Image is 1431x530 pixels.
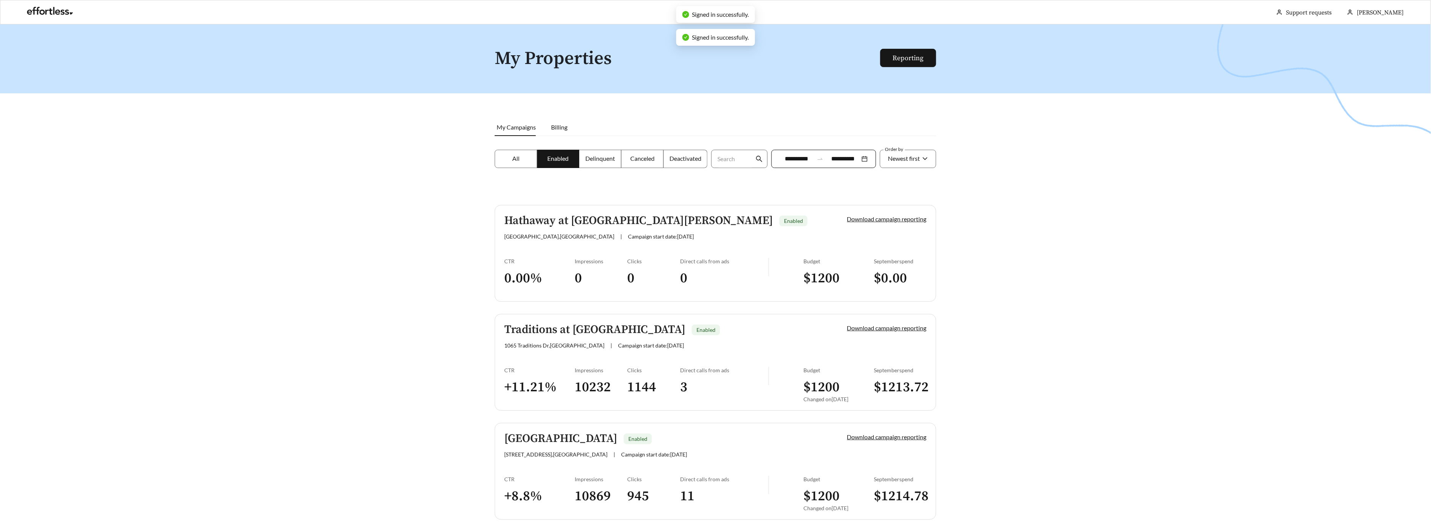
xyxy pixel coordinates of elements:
[628,476,680,482] div: Clicks
[575,488,628,505] h3: 10869
[504,488,575,505] h3: + 8.8 %
[874,488,927,505] h3: $ 1214.78
[880,49,936,67] button: Reporting
[504,451,607,458] span: [STREET_ADDRESS] , [GEOGRAPHIC_DATA]
[888,155,920,162] span: Newest first
[803,505,874,511] div: Changed on [DATE]
[548,155,569,162] span: Enabled
[803,258,874,264] div: Budget
[628,367,680,373] div: Clicks
[847,215,927,223] a: Download campaign reporting
[628,436,647,442] span: Enabled
[504,270,575,287] h3: 0.00 %
[803,488,874,505] h3: $ 1200
[680,379,768,396] h3: 3
[1286,9,1332,16] a: Support requests
[504,367,575,373] div: CTR
[575,258,628,264] div: Impressions
[874,270,927,287] h3: $ 0.00
[696,327,715,333] span: Enabled
[803,476,874,482] div: Budget
[504,258,575,264] div: CTR
[680,367,768,373] div: Direct calls from ads
[504,233,614,240] span: [GEOGRAPHIC_DATA] , [GEOGRAPHIC_DATA]
[1357,9,1404,16] span: [PERSON_NAME]
[614,451,615,458] span: |
[495,314,936,411] a: Traditions at [GEOGRAPHIC_DATA]Enabled1065 Traditions Dr,[GEOGRAPHIC_DATA]|Campaign start date:[D...
[575,270,628,287] h3: 0
[628,233,694,240] span: Campaign start date: [DATE]
[504,432,617,445] h5: [GEOGRAPHIC_DATA]
[495,49,881,69] h1: My Properties
[817,155,824,162] span: to
[803,367,874,373] div: Budget
[551,123,567,131] span: Billing
[669,155,701,162] span: Deactivated
[495,205,936,302] a: Hathaway at [GEOGRAPHIC_DATA][PERSON_NAME]Enabled[GEOGRAPHIC_DATA],[GEOGRAPHIC_DATA]|Campaign sta...
[620,233,622,240] span: |
[504,323,685,336] h5: Traditions at [GEOGRAPHIC_DATA]
[628,488,680,505] h3: 945
[803,379,874,396] h3: $ 1200
[847,324,927,331] a: Download campaign reporting
[874,379,927,396] h3: $ 1213.72
[575,379,628,396] h3: 10232
[504,379,575,396] h3: + 11.21 %
[504,215,773,227] h5: Hathaway at [GEOGRAPHIC_DATA][PERSON_NAME]
[803,396,874,402] div: Changed on [DATE]
[680,488,768,505] h3: 11
[692,34,749,41] span: Signed in successfully.
[628,379,680,396] h3: 1144
[495,423,936,520] a: [GEOGRAPHIC_DATA]Enabled[STREET_ADDRESS],[GEOGRAPHIC_DATA]|Campaign start date:[DATE]Download cam...
[874,367,927,373] div: September spend
[756,155,763,162] span: search
[874,476,927,482] div: September spend
[847,433,927,440] a: Download campaign reporting
[497,123,536,131] span: My Campaigns
[682,11,689,18] span: check-circle
[680,258,768,264] div: Direct calls from ads
[680,270,768,287] h3: 0
[803,270,874,287] h3: $ 1200
[692,11,749,18] span: Signed in successfully.
[630,155,655,162] span: Canceled
[893,54,924,62] a: Reporting
[575,476,628,482] div: Impressions
[784,218,803,224] span: Enabled
[817,155,824,162] span: swap-right
[874,258,927,264] div: September spend
[504,342,604,349] span: 1065 Traditions Dr , [GEOGRAPHIC_DATA]
[585,155,615,162] span: Delinquent
[628,258,680,264] div: Clicks
[628,270,680,287] h3: 0
[575,367,628,373] div: Impressions
[621,451,687,458] span: Campaign start date: [DATE]
[504,476,575,482] div: CTR
[682,34,689,41] span: check-circle
[512,155,519,162] span: All
[618,342,684,349] span: Campaign start date: [DATE]
[680,476,768,482] div: Direct calls from ads
[610,342,612,349] span: |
